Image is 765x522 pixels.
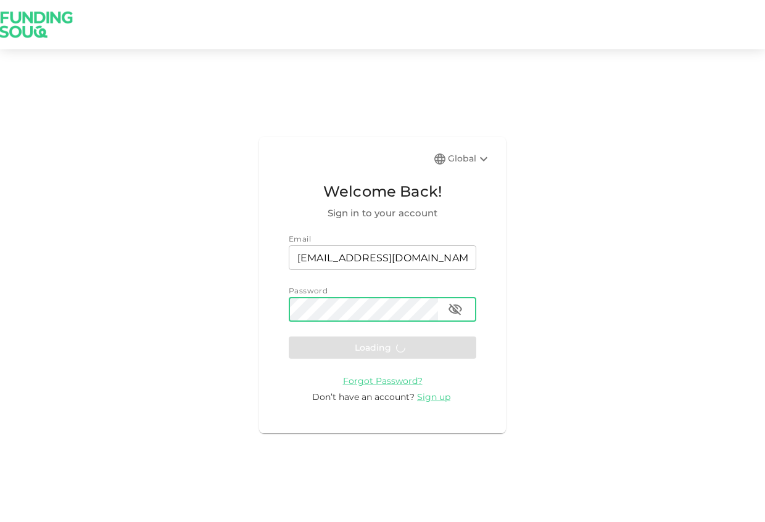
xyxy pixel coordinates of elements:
span: Don’t have an account? [312,391,415,402]
span: Email [289,234,311,243]
a: Forgot Password? [343,375,423,386]
span: Sign in to your account [289,206,476,221]
input: email [289,245,476,270]
div: Global [448,152,491,166]
span: Forgot Password? [343,375,423,386]
span: Sign up [417,391,450,402]
span: Password [289,286,328,295]
span: Welcome Back! [289,180,476,203]
input: password [289,297,438,322]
